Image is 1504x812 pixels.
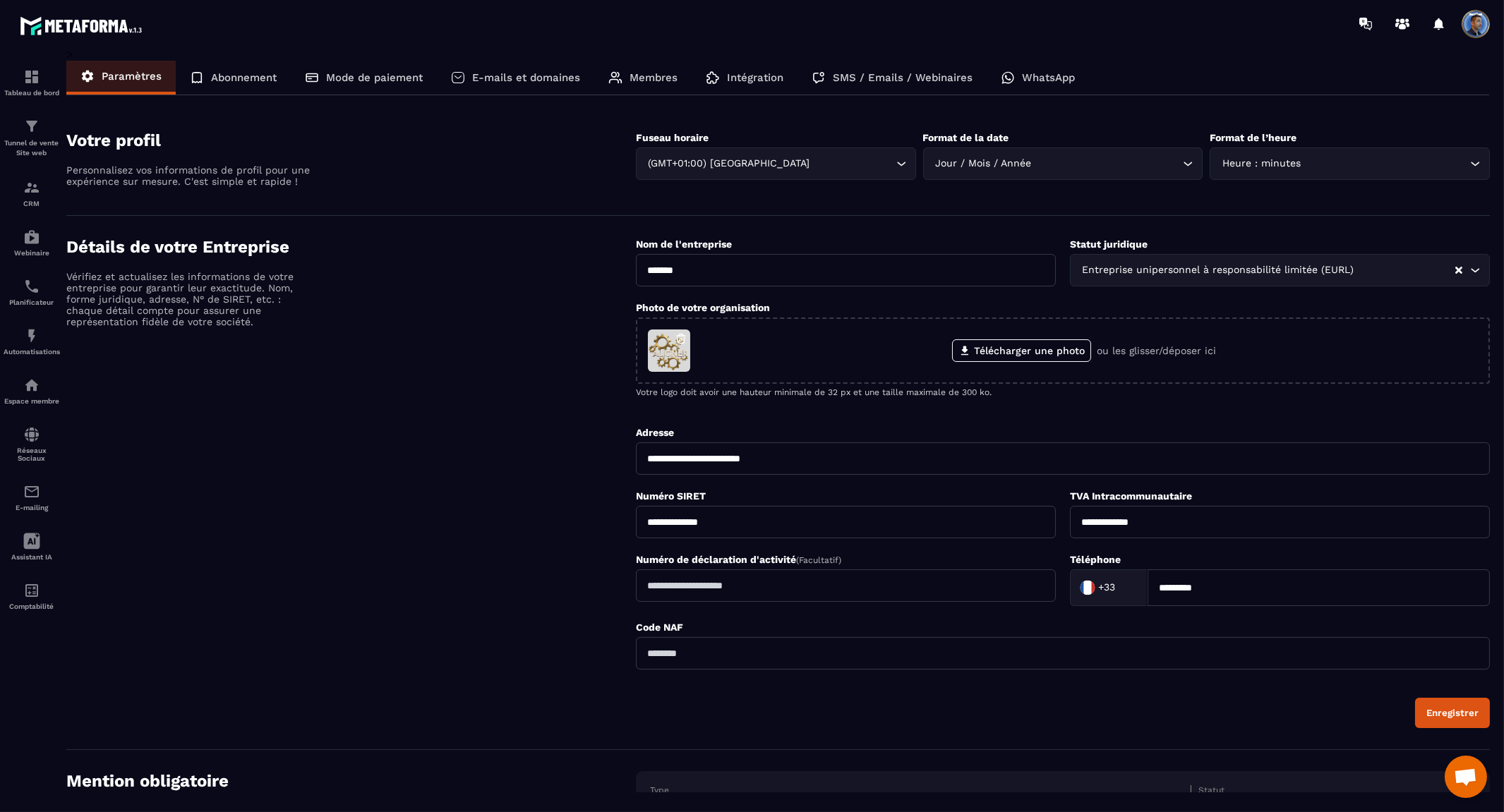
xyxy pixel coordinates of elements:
[952,339,1091,362] label: Télécharger une photo
[23,278,40,295] img: scheduler
[923,132,1009,143] label: Format de la date
[4,138,60,158] p: Tunnel de vente Site web
[4,267,60,317] a: schedulerschedulerPlanificateur
[833,71,973,84] p: SMS / Emails / Webinaires
[1210,132,1297,143] label: Format de l’heure
[1119,577,1133,598] input: Search for option
[1097,345,1216,356] p: ou les glisser/déposer ici
[636,132,709,143] label: Fuseau horaire
[636,427,674,438] label: Adresse
[4,522,60,571] a: Assistant IA
[4,348,60,356] p: Automatisations
[636,622,683,633] label: Code NAF
[1304,156,1467,171] input: Search for option
[1445,756,1487,798] div: Ouvrir le chat
[102,70,162,83] p: Paramètres
[1070,569,1148,606] div: Search for option
[4,553,60,561] p: Assistant IA
[4,416,60,473] a: social-networksocial-networkRéseaux Sociaux
[4,200,60,207] p: CRM
[727,71,783,84] p: Intégration
[1079,262,1357,278] span: Entreprise unipersonnel à responsabilité limitée (EURL)
[636,147,916,180] div: Search for option
[1070,490,1192,502] label: TVA Intracommunautaire
[636,302,770,313] label: Photo de votre organisation
[4,298,60,306] p: Planificateur
[1070,554,1121,565] label: Téléphone
[4,504,60,511] p: E-mailing
[4,602,60,610] p: Comptabilité
[923,147,1203,180] div: Search for option
[66,271,313,327] p: Vérifiez et actualisez les informations de votre entreprise pour garantir leur exactitude. Nom, f...
[66,237,636,257] h4: Détails de votre Entreprise
[4,366,60,416] a: automationsautomationsEspace membre
[1070,254,1490,286] div: Search for option
[4,317,60,366] a: automationsautomationsAutomatisations
[66,164,313,187] p: Personnalisez vos informations de profil pour une expérience sur mesure. C'est simple et rapide !
[66,131,636,150] h4: Votre profil
[636,554,841,565] label: Numéro de déclaration d'activité
[813,156,893,171] input: Search for option
[932,156,1035,171] span: Jour / Mois / Année
[1070,238,1148,250] label: Statut juridique
[23,426,40,443] img: social-network
[645,156,813,171] span: (GMT+01:00) [GEOGRAPHIC_DATA]
[4,397,60,405] p: Espace membre
[1455,265,1462,276] button: Clear Selected
[4,249,60,257] p: Webinaire
[1035,156,1180,171] input: Search for option
[4,571,60,621] a: accountantaccountantComptabilité
[4,473,60,522] a: emailemailE-mailing
[650,785,1191,799] th: Type
[1357,262,1454,278] input: Search for option
[1191,785,1400,799] th: Statut
[23,179,40,196] img: formation
[1022,71,1075,84] p: WhatsApp
[1415,698,1490,728] button: Enregistrer
[4,169,60,218] a: formationformationCRM
[23,483,40,500] img: email
[23,118,40,135] img: formation
[1098,581,1115,595] span: +33
[4,218,60,267] a: automationsautomationsWebinaire
[4,107,60,169] a: formationformationTunnel de vente Site web
[1073,574,1102,602] img: Country Flag
[636,490,706,502] label: Numéro SIRET
[1219,156,1304,171] span: Heure : minutes
[326,71,423,84] p: Mode de paiement
[4,447,60,462] p: Réseaux Sociaux
[1210,147,1490,180] div: Search for option
[630,71,678,84] p: Membres
[211,71,277,84] p: Abonnement
[66,771,636,791] h4: Mention obligatoire
[796,555,841,565] span: (Facultatif)
[472,71,580,84] p: E-mails et domaines
[636,238,732,250] label: Nom de l'entreprise
[23,327,40,344] img: automations
[4,58,60,107] a: formationformationTableau de bord
[23,229,40,246] img: automations
[20,13,147,39] img: logo
[636,387,1490,397] p: Votre logo doit avoir une hauteur minimale de 32 px et une taille maximale de 300 ko.
[23,68,40,85] img: formation
[1426,708,1479,718] div: Enregistrer
[23,582,40,599] img: accountant
[23,377,40,394] img: automations
[4,89,60,97] p: Tableau de bord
